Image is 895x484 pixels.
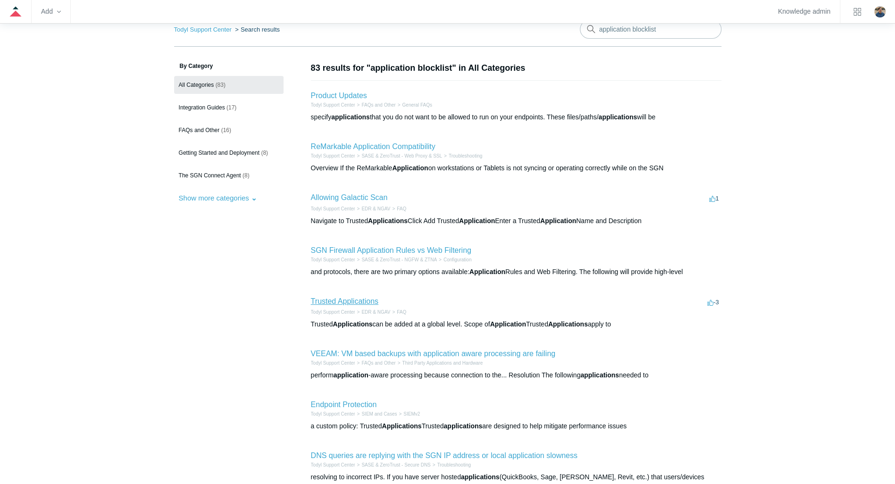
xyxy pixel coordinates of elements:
em: Application [490,320,526,328]
li: Todyl Support Center [174,26,234,33]
li: FAQs and Other [355,101,395,108]
div: Trusted can be added at a global level. Scope of Trusted apply to [311,319,721,329]
em: Application [392,164,428,172]
li: SASE & ZeroTrust - Secure DNS [355,461,430,468]
em: Application [469,268,505,275]
span: (17) [226,104,236,111]
a: FAQ [397,206,406,211]
div: a custom policy: Trusted Trusted are designed to help mitigate performance issues [311,421,721,431]
div: and protocols, there are two primary options available: Rules and Web Filtering. The following wi... [311,267,721,277]
li: Todyl Support Center [311,359,355,367]
a: Todyl Support Center [311,411,355,417]
a: SASE & ZeroTrust - Web Proxy & SSL [361,153,442,159]
a: FAQs and Other (16) [174,121,284,139]
a: Todyl Support Center [311,360,355,366]
a: EDR & NGAV [361,309,390,315]
zd-hc-trigger: Add [41,9,61,14]
a: Endpoint Protection [311,401,377,409]
em: applications [598,113,637,121]
li: SASE & ZeroTrust - Web Proxy & SSL [355,152,442,159]
span: 1 [709,195,719,202]
li: Troubleshooting [442,152,482,159]
em: Application [540,217,576,225]
a: Trusted Applications [311,297,378,305]
li: FAQ [390,309,406,316]
em: applications [580,371,619,379]
li: Todyl Support Center [311,309,355,316]
em: applications [461,473,500,481]
em: applications [443,422,482,430]
a: Todyl Support Center [311,257,355,262]
li: Todyl Support Center [311,410,355,417]
a: Todyl Support Center [311,206,355,211]
li: FAQ [390,205,406,212]
li: SASE & ZeroTrust - NGFW & ZTNA [355,256,437,263]
img: user avatar [874,6,886,17]
li: General FAQs [396,101,432,108]
span: (16) [221,127,231,134]
div: perform -aware processing because connection to the... Resolution The following needed to [311,370,721,380]
a: VEEAM: VM based backups with application aware processing are failing [311,350,556,358]
a: Knowledge admin [778,9,830,14]
li: EDR & NGAV [355,205,390,212]
a: Todyl Support Center [174,26,232,33]
li: Configuration [437,256,471,263]
a: FAQs and Other [361,360,395,366]
span: FAQs and Other [179,127,220,134]
li: Todyl Support Center [311,101,355,108]
a: DNS queries are replying with the SGN IP address or local application slowness [311,451,577,459]
a: SIEMv2 [403,411,420,417]
span: -3 [707,299,719,306]
li: SIEM and Cases [355,410,397,417]
button: Show more categories [174,189,262,207]
a: Configuration [443,257,471,262]
span: Getting Started and Deployment [179,150,259,156]
li: SIEMv2 [397,410,420,417]
em: Applications [333,320,372,328]
li: Troubleshooting [431,461,471,468]
a: Todyl Support Center [311,102,355,108]
li: FAQs and Other [355,359,395,367]
em: Application [459,217,495,225]
li: Todyl Support Center [311,205,355,212]
a: Third Party Applications and Hardware [402,360,483,366]
em: applications [331,113,370,121]
span: Integration Guides [179,104,225,111]
span: (8) [243,172,250,179]
li: Search results [233,26,280,33]
li: EDR & NGAV [355,309,390,316]
a: Todyl Support Center [311,153,355,159]
em: Applications [368,217,408,225]
a: SGN Firewall Application Rules vs Web Filtering [311,246,471,254]
div: Navigate to Trusted Click Add Trusted Enter a Trusted Name and Description [311,216,721,226]
span: (83) [216,82,226,88]
a: ReMarkable Application Compatibility [311,142,435,150]
span: The SGN Connect Agent [179,172,241,179]
a: Troubleshooting [437,462,470,467]
a: SIEM and Cases [361,411,397,417]
a: FAQs and Other [361,102,395,108]
li: Third Party Applications and Hardware [396,359,483,367]
em: Applications [382,422,421,430]
a: SASE & ZeroTrust - NGFW & ZTNA [361,257,437,262]
em: Applications [548,320,588,328]
a: Allowing Galactic Scan [311,193,388,201]
a: Getting Started and Deployment (8) [174,144,284,162]
div: Overview If the ReMarkable on workstations or Tablets is not syncing or operating correctly while... [311,163,721,173]
a: Todyl Support Center [311,462,355,467]
h3: By Category [174,62,284,70]
h1: 83 results for "application blocklist" in All Categories [311,62,721,75]
li: Todyl Support Center [311,461,355,468]
a: Integration Guides (17) [174,99,284,117]
a: The SGN Connect Agent (8) [174,167,284,184]
a: All Categories (83) [174,76,284,94]
a: General FAQs [402,102,432,108]
input: Search [580,20,721,39]
a: SASE & ZeroTrust - Secure DNS [361,462,430,467]
a: FAQ [397,309,406,315]
div: resolving to incorrect IPs. If you have server hosted (QuickBooks, Sage, [PERSON_NAME], Revit, et... [311,472,721,482]
span: (8) [261,150,268,156]
zd-hc-trigger: Click your profile icon to open the profile menu [874,6,886,17]
div: specify that you do not want to be allowed to run on your endpoints. These files/paths/ will be [311,112,721,122]
a: Todyl Support Center [311,309,355,315]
